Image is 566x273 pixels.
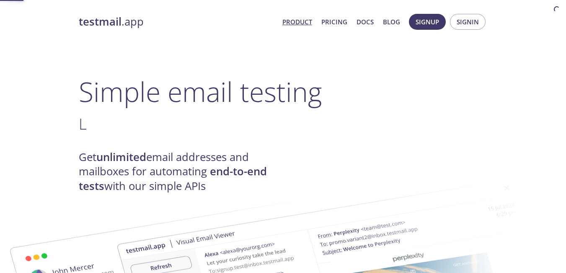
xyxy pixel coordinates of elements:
[321,16,347,27] a: Pricing
[383,16,400,27] a: Blog
[79,150,283,193] h4: Get email addresses and mailboxes for automating with our simple APIs
[409,14,446,30] button: Signup
[416,16,439,27] span: Signup
[79,75,488,108] h1: Simple email testing
[450,14,486,30] button: Signin
[96,150,146,164] strong: unlimited
[79,14,121,29] strong: testmail
[79,164,267,193] strong: end-to-end tests
[357,16,374,27] a: Docs
[457,16,479,27] span: Signin
[282,16,312,27] a: Product
[79,113,87,134] span: L
[79,15,276,29] a: testmail.app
